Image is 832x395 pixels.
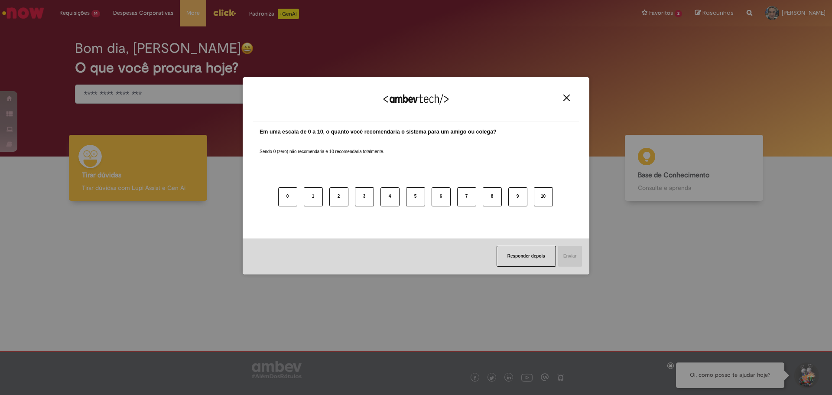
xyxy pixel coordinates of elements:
label: Sendo 0 (zero) não recomendaria e 10 recomendaria totalmente. [260,138,384,155]
label: Em uma escala de 0 a 10, o quanto você recomendaria o sistema para um amigo ou colega? [260,128,497,136]
button: 2 [329,187,348,206]
img: Logo Ambevtech [383,94,448,104]
button: 0 [278,187,297,206]
button: Responder depois [497,246,556,267]
button: 5 [406,187,425,206]
button: 9 [508,187,527,206]
button: 1 [304,187,323,206]
button: 3 [355,187,374,206]
button: 4 [380,187,400,206]
button: 8 [483,187,502,206]
img: Close [563,95,570,101]
button: 10 [534,187,553,206]
button: 6 [432,187,451,206]
button: Close [561,94,572,101]
button: 7 [457,187,476,206]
